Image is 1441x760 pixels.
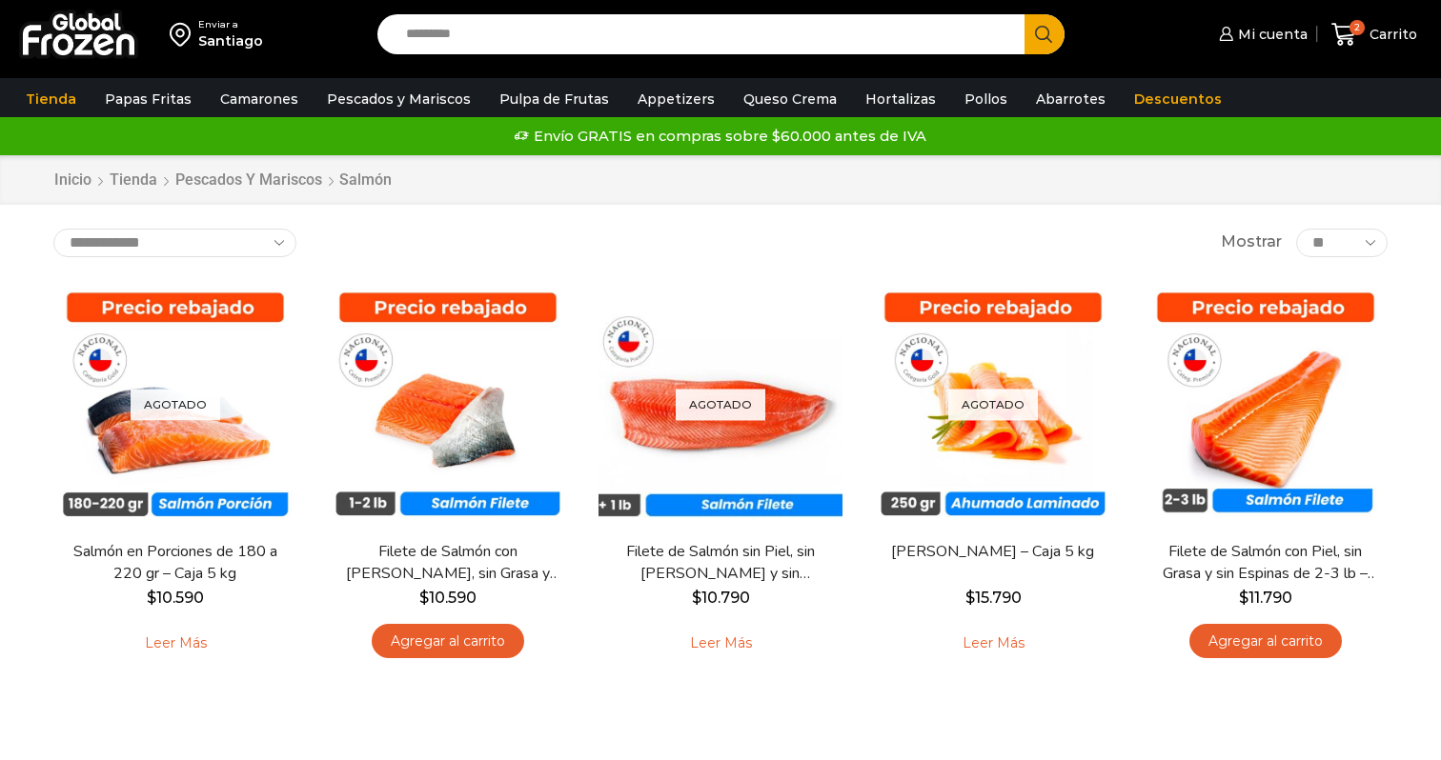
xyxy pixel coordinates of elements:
[1221,231,1282,253] span: Mostrar
[147,589,204,607] bdi: 10.590
[490,81,619,117] a: Pulpa de Frutas
[66,541,285,585] a: Salmón en Porciones de 180 a 220 gr – Caja 5 kg
[883,541,1103,563] a: [PERSON_NAME] – Caja 5 kg
[53,170,92,191] a: Inicio
[1026,81,1115,117] a: Abarrotes
[1350,20,1365,35] span: 2
[965,589,1022,607] bdi: 15.790
[1189,624,1342,659] a: Agregar al carrito: “Filete de Salmón con Piel, sin Grasa y sin Espinas de 2-3 lb - Premium - Caj...
[198,18,263,31] div: Enviar a
[933,624,1054,664] a: Leé más sobre “Salmón Ahumado Laminado - Caja 5 kg”
[1025,14,1065,54] button: Search button
[170,18,198,50] img: address-field-icon.svg
[372,624,524,659] a: Agregar al carrito: “Filete de Salmón con Piel, sin Grasa y sin Espinas 1-2 lb – Caja 10 Kg”
[53,170,392,191] nav: Breadcrumb
[95,81,201,117] a: Papas Fritas
[1365,25,1417,44] span: Carrito
[339,170,392,189] h1: Salmón
[174,170,323,191] a: Pescados y Mariscos
[1233,25,1308,44] span: Mi cuenta
[948,389,1038,420] p: Agotado
[734,81,846,117] a: Queso Crema
[16,81,86,117] a: Tienda
[1156,541,1375,585] a: Filete de Salmón con Piel, sin Grasa y sin Espinas de 2-3 lb – Premium – Caja 10 kg
[131,389,220,420] p: Agotado
[1239,589,1292,607] bdi: 11.790
[419,589,429,607] span: $
[676,389,765,420] p: Agotado
[856,81,945,117] a: Hortalizas
[198,31,263,50] div: Santiago
[692,589,701,607] span: $
[53,229,296,257] select: Pedido de la tienda
[1239,589,1248,607] span: $
[147,589,156,607] span: $
[692,589,750,607] bdi: 10.790
[338,541,558,585] a: Filete de Salmón con [PERSON_NAME], sin Grasa y sin Espinas 1-2 lb – Caja 10 Kg
[965,589,975,607] span: $
[419,589,477,607] bdi: 10.590
[211,81,308,117] a: Camarones
[660,624,781,664] a: Leé más sobre “Filete de Salmón sin Piel, sin Grasa y sin Espinas – Caja 10 Kg”
[1125,81,1231,117] a: Descuentos
[611,541,830,585] a: Filete de Salmón sin Piel, sin [PERSON_NAME] y sin [PERSON_NAME] – Caja 10 Kg
[1214,15,1308,53] a: Mi cuenta
[628,81,724,117] a: Appetizers
[955,81,1017,117] a: Pollos
[1327,12,1422,57] a: 2 Carrito
[115,624,236,664] a: Leé más sobre “Salmón en Porciones de 180 a 220 gr - Caja 5 kg”
[317,81,480,117] a: Pescados y Mariscos
[109,170,158,191] a: Tienda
